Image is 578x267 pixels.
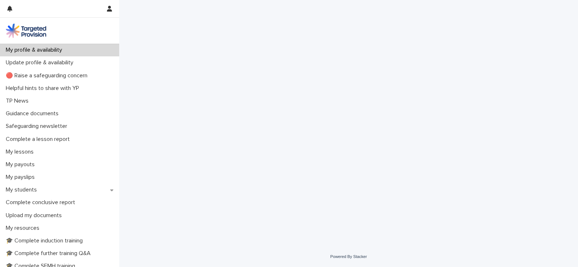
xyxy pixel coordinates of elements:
a: Powered By Stacker [330,254,367,259]
p: Guidance documents [3,110,64,117]
p: Helpful hints to share with YP [3,85,85,92]
p: My profile & availability [3,47,68,53]
p: My payslips [3,174,40,181]
p: 🎓 Complete further training Q&A [3,250,96,257]
p: 🔴 Raise a safeguarding concern [3,72,93,79]
p: Update profile & availability [3,59,79,66]
p: Upload my documents [3,212,68,219]
p: Complete conclusive report [3,199,81,206]
p: My lessons [3,148,39,155]
p: 🎓 Complete induction training [3,237,89,244]
p: My payouts [3,161,40,168]
p: TP News [3,98,34,104]
img: M5nRWzHhSzIhMunXDL62 [6,23,46,38]
p: My resources [3,225,45,232]
p: Complete a lesson report [3,136,76,143]
p: My students [3,186,43,193]
p: Safeguarding newsletter [3,123,73,130]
